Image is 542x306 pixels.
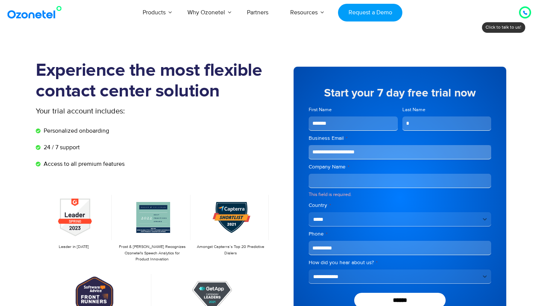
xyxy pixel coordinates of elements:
[309,202,491,209] label: Country
[118,244,186,263] p: Frost & [PERSON_NAME] Recognizes Ozonetel's Speech Analytics for Product Innovation
[309,106,398,113] label: First Name
[309,259,491,266] label: How did you hear about us?
[196,244,265,256] p: Amongst Capterra’s Top 20 Predictive Dialers
[309,87,491,99] h5: Start your 7 day free trial now
[309,230,491,238] label: Phone
[338,4,402,21] a: Request a Demo
[42,143,80,152] span: 24 / 7 support
[40,244,108,250] p: Leader in [DATE]
[402,106,492,113] label: Last Name
[36,106,215,117] p: Your trial account includes:
[309,135,491,142] label: Business Email
[309,163,491,171] label: Company Name
[36,60,271,102] h1: Experience the most flexible contact center solution
[42,159,125,168] span: Access to all premium features
[309,191,491,198] div: This field is required.
[42,126,109,135] span: Personalized onboarding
